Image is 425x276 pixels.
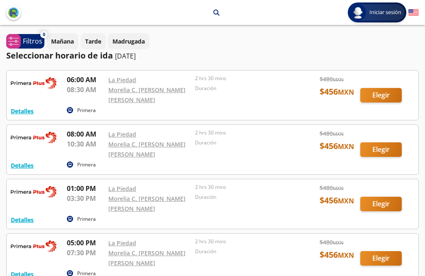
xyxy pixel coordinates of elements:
p: Primera [77,107,96,114]
button: Madrugada [108,33,149,49]
p: Seleccionar horario de ida [6,49,113,62]
p: Madrugada [112,37,145,46]
button: Detalles [11,161,34,170]
a: La Piedad [108,130,136,138]
button: Mañana [46,33,78,49]
button: Detalles [11,107,34,115]
button: Tarde [81,33,106,49]
a: La Piedad [108,239,136,247]
p: Primera [77,161,96,169]
button: 0Filtros [6,34,44,49]
p: [DATE] [115,51,136,61]
a: La Piedad [108,76,136,84]
a: Morelia C. [PERSON_NAME] [PERSON_NAME] [108,140,186,158]
a: Morelia C. [PERSON_NAME] [PERSON_NAME] [108,195,186,212]
p: Primera [77,215,96,223]
span: Iniciar sesión [366,8,405,17]
p: Filtros [23,36,42,46]
a: Morelia C. [PERSON_NAME] [PERSON_NAME] [108,249,186,267]
p: Morelia [186,8,207,17]
span: 0 [43,31,45,38]
a: Morelia C. [PERSON_NAME] [PERSON_NAME] [108,86,186,104]
a: La Piedad [108,185,136,193]
button: back [6,5,21,20]
button: Detalles [11,215,34,224]
p: Tarde [85,37,101,46]
button: English [408,7,419,18]
p: Mañana [51,37,74,46]
p: La Piedad [147,8,175,17]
